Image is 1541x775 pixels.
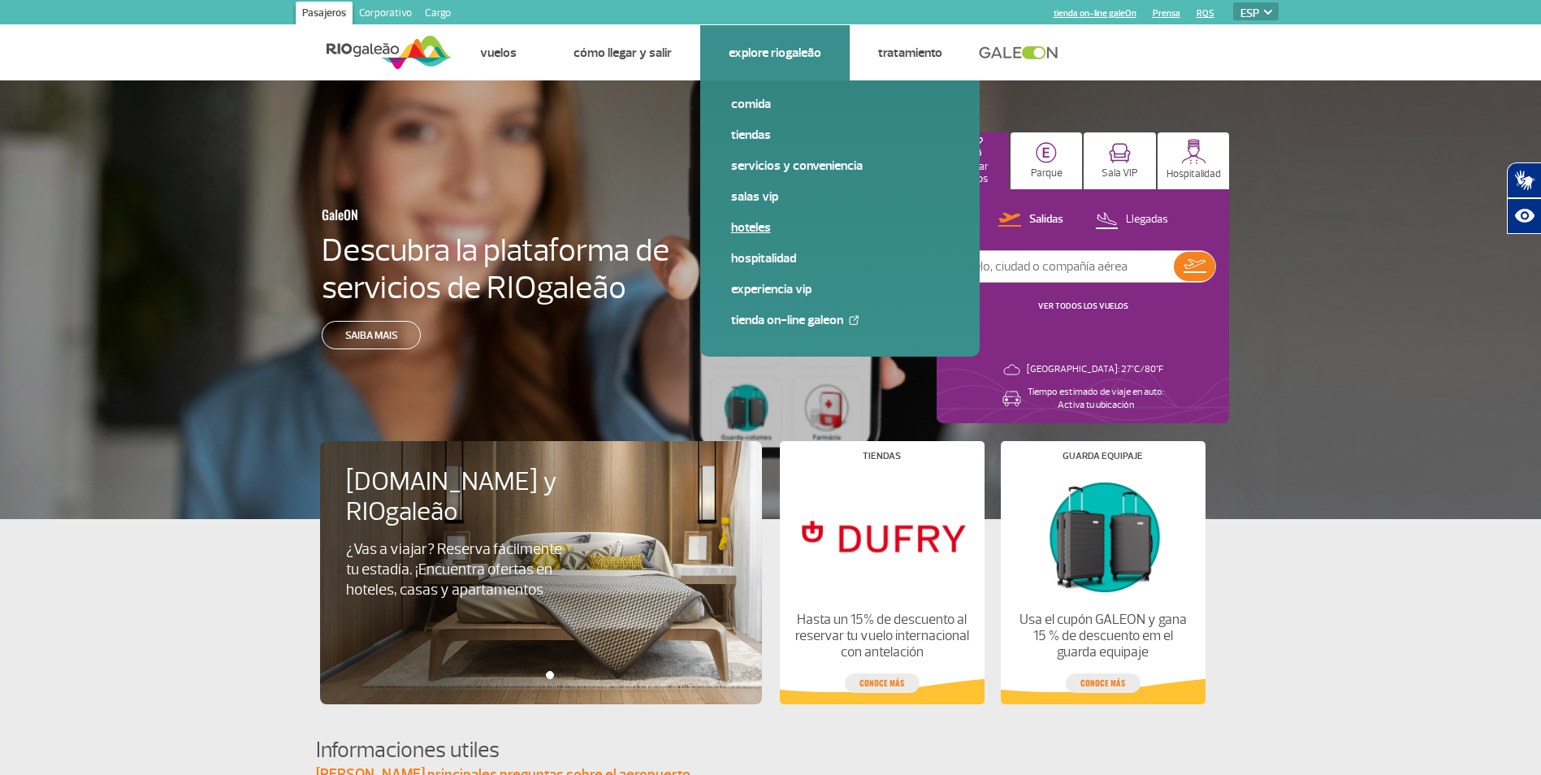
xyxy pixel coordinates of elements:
[993,210,1068,231] button: Salidas
[1084,132,1156,189] button: Sala VIP
[1126,212,1168,227] p: Llegadas
[1167,168,1221,180] p: Hospitalidad
[1036,142,1057,163] img: carParkingHome.svg
[1181,139,1206,164] img: hospitality.svg
[731,95,949,113] a: Comida
[863,452,901,461] h4: Tiendas
[1109,143,1131,163] img: vipRoom.svg
[1014,612,1191,660] p: Usa el cupón GALEON y gana 15 % de descuento em el guarda equipaje
[353,2,418,28] a: Corporativo
[418,2,457,28] a: Cargo
[731,280,949,298] a: Experiencia VIP
[849,315,859,325] img: External Link Icon
[1014,474,1191,599] img: Guarda equipaje
[1102,167,1138,180] p: Sala VIP
[845,673,920,693] a: conoce más
[480,45,517,61] a: Vuelos
[346,539,577,600] p: ¿Vas a viajar? Reserva fácilmente tu estadía. ¡Encuentra ofertas en hoteles, casas y apartamentos
[316,735,1226,765] h4: Informaciones utiles
[731,219,949,236] a: Hoteles
[731,126,949,144] a: Tiendas
[729,45,821,61] a: Explore RIOgaleão
[793,474,970,599] img: Tiendas
[296,2,353,28] a: Pasajeros
[1066,673,1141,693] a: conoce más
[322,232,673,306] h4: Descubra la plataforma de servicios de RIOgaleão
[731,249,949,267] a: Hospitalidad
[1158,132,1230,189] button: Hospitalidad
[1197,8,1214,19] a: RQS
[950,251,1174,282] input: Vuelo, ciudad o compañía aérea
[731,157,949,175] a: Servicios y Conveniencia
[1031,167,1063,180] p: Parque
[1011,132,1083,189] button: Parque
[1054,8,1136,19] a: tienda on-line galeOn
[1090,210,1173,231] button: Llegadas
[574,45,672,61] a: Cómo llegar y salir
[731,188,949,206] a: Salas VIP
[1038,301,1128,311] a: VER TODOS LOS VUELOS
[1153,8,1180,19] a: Prensa
[1507,162,1541,198] button: Abrir tradutor de língua de sinais.
[1027,363,1163,376] p: [GEOGRAPHIC_DATA]: 27°C/80°F
[346,467,736,600] a: [DOMAIN_NAME] y RIOgaleão¿Vas a viajar? Reserva fácilmente tu estadía. ¡Encuentra ofertas en hote...
[322,197,593,232] h3: GaleON
[1063,452,1143,461] h4: Guarda equipaje
[1033,300,1133,313] button: VER TODOS LOS VUELOS
[878,45,942,61] a: Tratamiento
[1029,212,1063,227] p: Salidas
[1507,198,1541,234] button: Abrir recursos assistivos.
[1507,162,1541,234] div: Plugin de acessibilidade da Hand Talk.
[322,321,421,349] a: Saiba mais
[731,311,949,329] a: tienda on-line galeOn
[1028,386,1164,412] p: Tiempo estimado de viaje en auto: Activa tu ubicación
[346,467,604,527] h4: [DOMAIN_NAME] y RIOgaleão
[793,612,970,660] p: Hasta un 15% de descuento al reservar tu vuelo internacional con antelación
